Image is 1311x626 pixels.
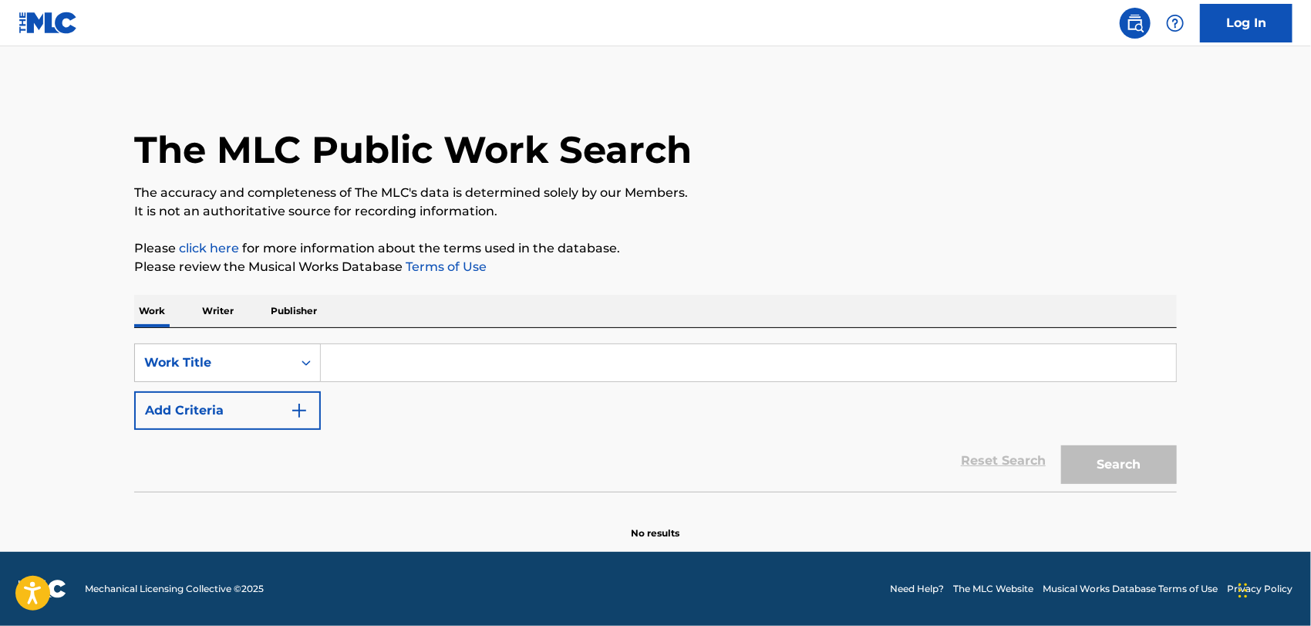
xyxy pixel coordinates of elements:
[134,295,170,327] p: Work
[179,241,239,255] a: click here
[134,391,321,430] button: Add Criteria
[1227,582,1292,596] a: Privacy Policy
[1160,8,1191,39] div: Help
[1166,14,1185,32] img: help
[19,580,66,598] img: logo
[266,295,322,327] p: Publisher
[890,582,944,596] a: Need Help?
[197,295,238,327] p: Writer
[1043,582,1218,596] a: Musical Works Database Terms of Use
[134,184,1177,202] p: The accuracy and completeness of The MLC's data is determined solely by our Members.
[403,259,487,274] a: Terms of Use
[134,258,1177,276] p: Please review the Musical Works Database
[1120,8,1151,39] a: Public Search
[144,354,283,372] div: Work Title
[19,12,78,34] img: MLC Logo
[85,582,264,596] span: Mechanical Licensing Collective © 2025
[953,582,1033,596] a: The MLC Website
[290,401,308,420] img: 9d2ae6d4665cec9f34b9.svg
[1239,567,1248,614] div: Drag
[134,202,1177,221] p: It is not an authoritative source for recording information.
[134,343,1177,492] form: Search Form
[134,239,1177,258] p: Please for more information about the terms used in the database.
[632,508,680,540] p: No results
[1200,4,1292,42] a: Log In
[1126,14,1144,32] img: search
[134,127,692,173] h1: The MLC Public Work Search
[1234,552,1311,626] iframe: Chat Widget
